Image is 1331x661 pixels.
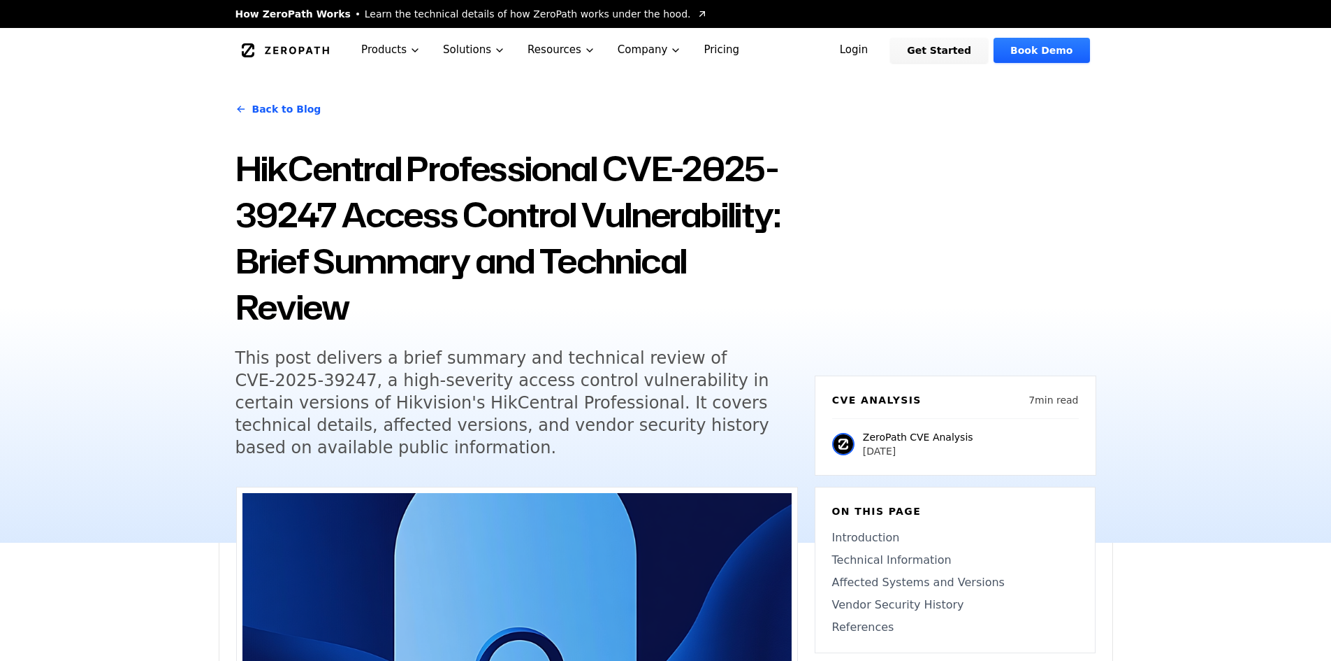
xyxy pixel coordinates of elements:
a: Get Started [890,38,988,63]
button: Products [350,28,432,72]
a: Introduction [832,529,1078,546]
h6: CVE Analysis [832,393,922,407]
p: ZeroPath CVE Analysis [863,430,973,444]
h1: HikCentral Professional CVE-2025-39247 Access Control Vulnerability: Brief Summary and Technical ... [235,145,798,330]
p: [DATE] [863,444,973,458]
a: Login [823,38,885,63]
a: Technical Information [832,552,1078,569]
button: Resources [516,28,606,72]
h6: On this page [832,504,1078,518]
img: ZeroPath CVE Analysis [832,433,854,455]
span: How ZeroPath Works [235,7,351,21]
p: 7 min read [1028,393,1078,407]
a: Vendor Security History [832,597,1078,613]
button: Company [606,28,693,72]
span: Learn the technical details of how ZeroPath works under the hood. [365,7,691,21]
a: Affected Systems and Versions [832,574,1078,591]
a: References [832,619,1078,636]
a: Book Demo [994,38,1089,63]
a: Pricing [692,28,750,72]
a: How ZeroPath WorksLearn the technical details of how ZeroPath works under the hood. [235,7,708,21]
h5: This post delivers a brief summary and technical review of CVE-2025-39247, a high-severity access... [235,347,772,459]
nav: Global [219,28,1113,72]
a: Back to Blog [235,90,321,129]
button: Solutions [432,28,516,72]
